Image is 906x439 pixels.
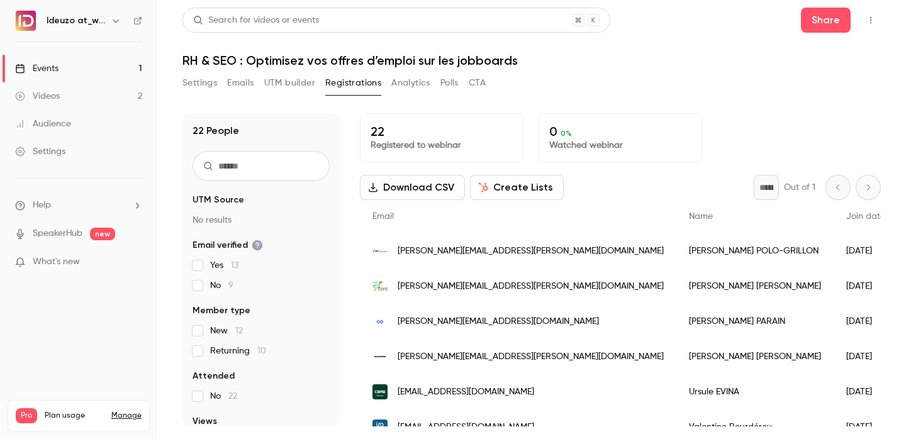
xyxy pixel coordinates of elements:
[676,339,834,374] div: [PERSON_NAME] [PERSON_NAME]
[257,347,266,355] span: 10
[834,374,898,409] div: [DATE]
[834,233,898,269] div: [DATE]
[398,315,599,328] span: [PERSON_NAME][EMAIL_ADDRESS][DOMAIN_NAME]
[127,257,142,268] iframe: Noticeable Trigger
[47,14,106,27] h6: Ideuzo at_work
[372,420,388,435] img: iadinternational.com
[235,326,243,335] span: 12
[264,73,315,93] button: UTM builder
[182,53,881,68] h1: RH & SEO : Optimisez vos offres d’emploi sur les jobboards
[372,279,388,294] img: excent.fr
[391,73,430,93] button: Analytics
[398,350,664,364] span: [PERSON_NAME][EMAIL_ADDRESS][PERSON_NAME][DOMAIN_NAME]
[15,199,142,212] li: help-dropdown-opener
[210,390,237,403] span: No
[561,129,572,138] span: 0 %
[372,243,388,258] img: jst-transformers.com
[325,73,381,93] button: Registrations
[834,269,898,304] div: [DATE]
[193,239,263,252] span: Email verified
[15,62,59,75] div: Events
[470,175,564,200] button: Create Lists
[182,73,217,93] button: Settings
[371,124,513,139] p: 22
[549,124,691,139] p: 0
[784,181,815,194] p: Out of 1
[676,374,834,409] div: Ursule EVINA
[398,386,534,399] span: [EMAIL_ADDRESS][DOMAIN_NAME]
[398,421,534,434] span: [EMAIL_ADDRESS][DOMAIN_NAME]
[398,245,664,258] span: [PERSON_NAME][EMAIL_ADDRESS][PERSON_NAME][DOMAIN_NAME]
[834,339,898,374] div: [DATE]
[16,408,37,423] span: Pro
[372,314,388,329] img: xelians.fr
[45,411,104,421] span: Plan usage
[193,214,330,226] p: No results
[228,392,237,401] span: 22
[210,345,266,357] span: Returning
[372,384,388,399] img: cbre.fr
[16,11,36,31] img: Ideuzo at_work
[676,233,834,269] div: [PERSON_NAME] POLO-GRILLON
[193,194,244,206] span: UTM Source
[846,212,885,221] span: Join date
[193,14,319,27] div: Search for videos or events
[371,139,513,152] p: Registered to webinar
[398,280,664,293] span: [PERSON_NAME][EMAIL_ADDRESS][PERSON_NAME][DOMAIN_NAME]
[193,370,235,382] span: Attended
[440,73,459,93] button: Polls
[372,212,394,221] span: Email
[193,304,250,317] span: Member type
[227,73,254,93] button: Emails
[228,281,233,290] span: 9
[834,304,898,339] div: [DATE]
[193,415,217,428] span: Views
[469,73,486,93] button: CTA
[15,118,71,130] div: Audience
[193,123,239,138] h1: 22 People
[111,411,142,421] a: Manage
[210,259,238,272] span: Yes
[210,279,233,292] span: No
[90,228,115,240] span: new
[676,304,834,339] div: [PERSON_NAME] PARAIN
[210,325,243,337] span: New
[372,349,388,364] img: salomon.com
[549,139,691,152] p: Watched webinar
[15,145,65,158] div: Settings
[689,212,713,221] span: Name
[33,199,51,212] span: Help
[15,90,60,103] div: Videos
[231,261,238,270] span: 13
[33,227,82,240] a: SpeakerHub
[33,255,80,269] span: What's new
[801,8,851,33] button: Share
[360,175,465,200] button: Download CSV
[676,269,834,304] div: [PERSON_NAME] [PERSON_NAME]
